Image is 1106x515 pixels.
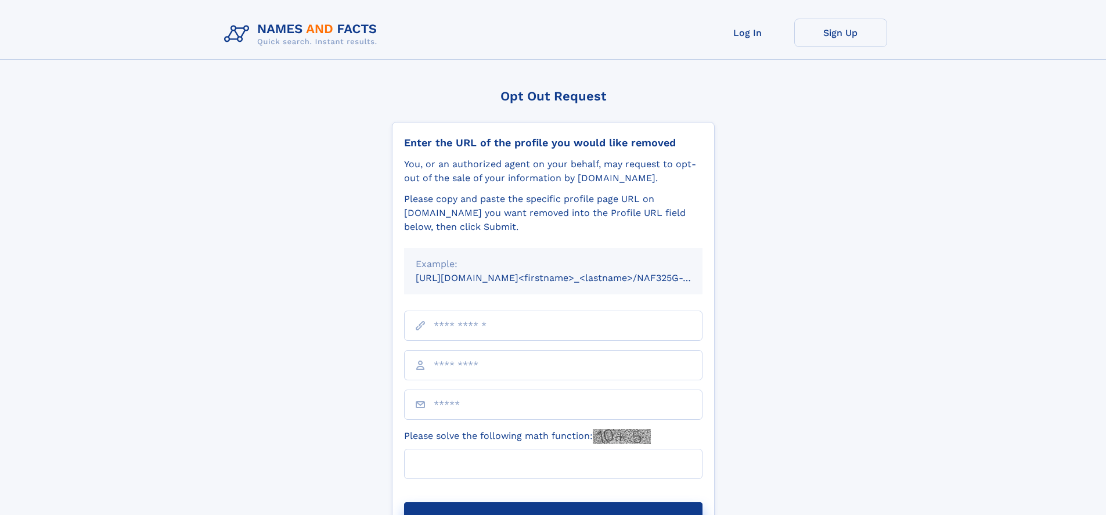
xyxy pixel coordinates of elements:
[404,192,702,234] div: Please copy and paste the specific profile page URL on [DOMAIN_NAME] you want removed into the Pr...
[404,429,651,444] label: Please solve the following math function:
[392,89,715,103] div: Opt Out Request
[416,257,691,271] div: Example:
[404,157,702,185] div: You, or an authorized agent on your behalf, may request to opt-out of the sale of your informatio...
[416,272,725,283] small: [URL][DOMAIN_NAME]<firstname>_<lastname>/NAF325G-xxxxxxxx
[404,136,702,149] div: Enter the URL of the profile you would like removed
[701,19,794,47] a: Log In
[219,19,387,50] img: Logo Names and Facts
[794,19,887,47] a: Sign Up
